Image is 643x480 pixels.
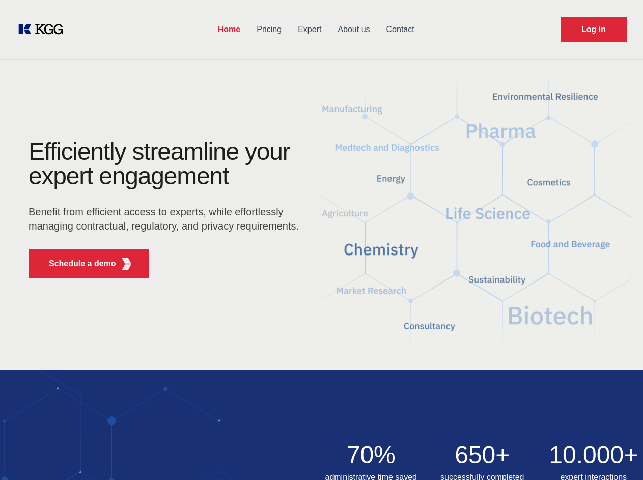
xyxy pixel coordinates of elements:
h2: 650+ [433,443,532,467]
img: KGG Fifth Element RED [322,66,631,359]
p: Benefit from efficient access to experts, while effortlessly managing contractual, regulatory, an... [29,205,305,233]
img: KGG Fifth Element RED [120,258,133,270]
p: Schedule a demo [49,258,116,270]
a: Contact [378,16,423,43]
a: Pricing [248,16,290,43]
button: Schedule a demoKGG Fifth Element RED [29,249,149,278]
a: Expert [290,16,329,43]
h1: Efficiently streamline your expert engagement [29,139,305,188]
a: Home [210,16,248,43]
a: Request Demo [561,17,627,42]
a: KOL Knowledge Platform: Talk to Key External Experts (KEE) [16,21,71,38]
a: About us [329,16,378,43]
h2: 70% [322,443,421,467]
